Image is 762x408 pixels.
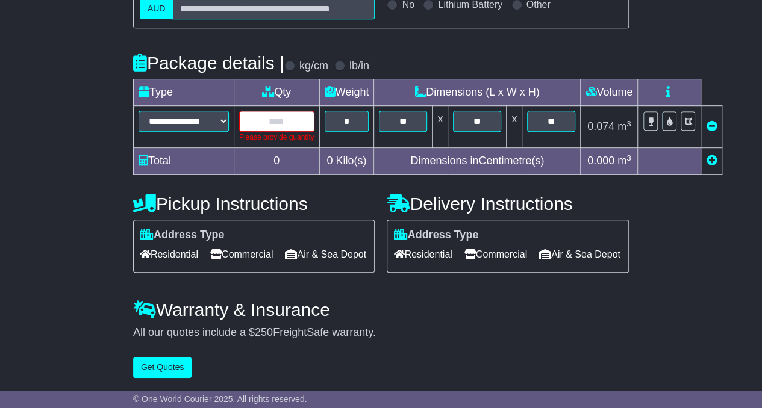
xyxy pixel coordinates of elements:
td: Weight [319,79,374,106]
sup: 3 [626,153,631,162]
td: Kilo(s) [319,148,374,175]
span: 0.074 [587,120,614,132]
span: Air & Sea Depot [539,245,620,264]
div: All our quotes include a $ FreightSafe warranty. [133,326,629,339]
a: Add new item [706,155,717,167]
span: m [617,120,631,132]
span: 0 [326,155,333,167]
span: Residential [140,245,198,264]
span: © One World Courier 2025. All rights reserved. [133,394,307,404]
h4: Pickup Instructions [133,194,375,214]
td: Volume [581,79,638,106]
td: Total [133,148,234,175]
td: Dimensions in Centimetre(s) [374,148,581,175]
span: Residential [393,245,452,264]
td: x [507,106,522,148]
label: Address Type [393,229,478,242]
h4: Delivery Instructions [387,194,629,214]
button: Get Quotes [133,357,192,378]
sup: 3 [626,119,631,128]
span: Air & Sea Depot [285,245,366,264]
label: kg/cm [299,60,328,73]
span: 250 [255,326,273,338]
span: m [617,155,631,167]
span: Commercial [464,245,527,264]
td: Dimensions (L x W x H) [374,79,581,106]
div: Please provide quantity [239,132,314,143]
td: x [433,106,448,148]
td: Type [133,79,234,106]
label: Address Type [140,229,225,242]
label: lb/in [349,60,369,73]
a: Remove this item [706,120,717,132]
h4: Warranty & Insurance [133,300,629,320]
h4: Package details | [133,53,284,73]
td: Qty [234,79,319,106]
span: Commercial [210,245,273,264]
span: 0.000 [587,155,614,167]
td: 0 [234,148,319,175]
